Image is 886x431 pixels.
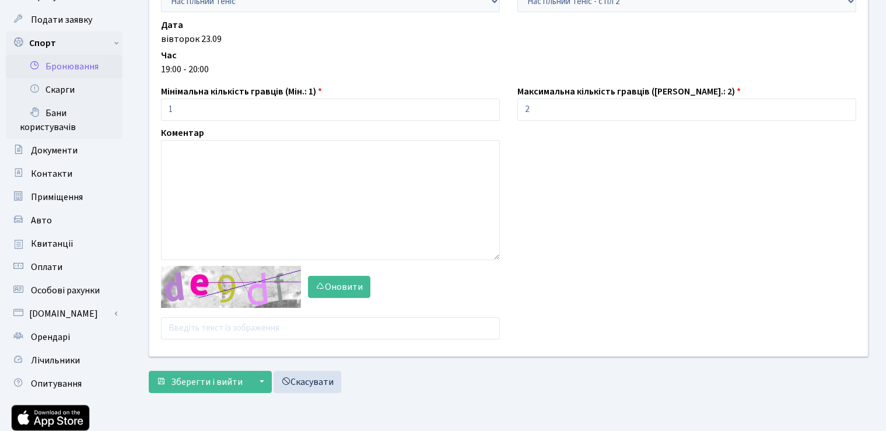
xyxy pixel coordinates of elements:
[6,31,122,55] a: Спорт
[6,8,122,31] a: Подати заявку
[161,18,183,32] label: Дата
[161,85,322,99] label: Мінімальна кількість гравців (Мін.: 1)
[6,162,122,185] a: Контакти
[6,372,122,395] a: Опитування
[31,377,82,390] span: Опитування
[308,276,370,298] button: Оновити
[161,62,856,76] div: 19:00 - 20:00
[31,144,78,157] span: Документи
[6,78,122,101] a: Скарги
[31,237,73,250] span: Квитанції
[31,261,62,274] span: Оплати
[31,354,80,367] span: Лічильники
[31,13,92,26] span: Подати заявку
[6,232,122,255] a: Квитанції
[31,331,70,344] span: Орендарі
[6,185,122,209] a: Приміщення
[161,48,177,62] label: Час
[31,191,83,204] span: Приміщення
[161,266,301,308] img: default
[31,167,72,180] span: Контакти
[161,32,856,46] div: вівторок 23.09
[517,85,741,99] label: Максимальна кількість гравців ([PERSON_NAME].: 2)
[171,376,243,388] span: Зберегти і вийти
[6,302,122,325] a: [DOMAIN_NAME]
[161,126,204,140] label: Коментар
[161,317,500,339] input: Введіть текст із зображення
[6,139,122,162] a: Документи
[6,255,122,279] a: Оплати
[6,325,122,349] a: Орендарі
[31,214,52,227] span: Авто
[31,284,100,297] span: Особові рахунки
[6,55,122,78] a: Бронювання
[274,371,341,393] a: Скасувати
[6,209,122,232] a: Авто
[149,371,250,393] button: Зберегти і вийти
[6,279,122,302] a: Особові рахунки
[6,101,122,139] a: Бани користувачів
[6,349,122,372] a: Лічильники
